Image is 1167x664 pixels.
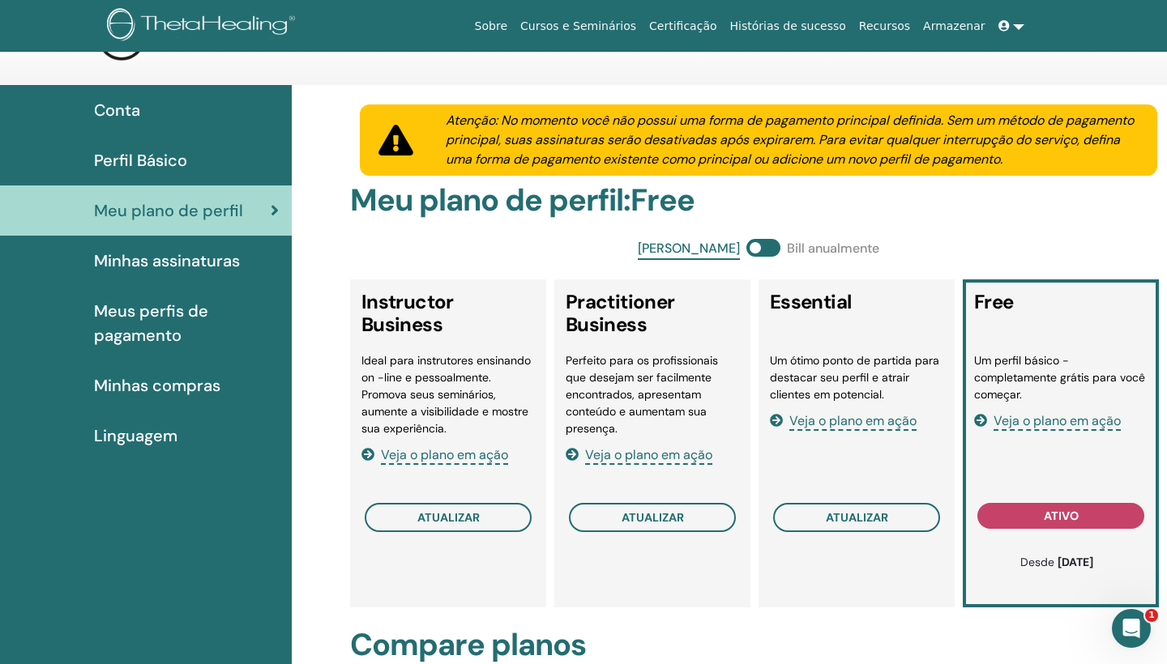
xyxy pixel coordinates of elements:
span: Meus perfis de pagamento [94,299,279,347]
h2: Meu plano de perfil : Free [350,182,1167,219]
a: Veja o plano em ação [770,412,917,429]
a: Veja o plano em ação [974,412,1121,429]
iframe: Intercom live chat [1112,609,1151,648]
span: atualizar [622,510,684,525]
a: Recursos [853,11,917,41]
a: Veja o plano em ação [566,446,712,463]
h2: Compare planos [350,627,1167,664]
button: atualizar [569,503,736,532]
span: atualizar [826,510,888,525]
div: Atenção: No momento você não possui uma forma de pagamento principal definida. Sem um método de p... [426,111,1157,169]
p: Desde [982,554,1131,571]
li: Perfeito para os profissionais que desejam ser facilmente encontrados, apresentam conteúdo e aume... [566,352,739,437]
span: Minhas compras [94,373,220,398]
span: Conta [94,98,140,122]
span: atualizar [417,510,480,525]
button: ativo [977,503,1144,529]
button: atualizar [365,503,532,532]
li: Ideal para instrutores ensinando on -line e pessoalmente. Promova seus seminários, aumente a visi... [361,352,535,437]
span: Perfil Básico [94,148,187,172]
span: Minhas assinaturas [94,249,240,273]
a: Cursos e Seminários [514,11,643,41]
span: Meu plano de perfil [94,198,243,223]
a: Histórias de sucesso [724,11,853,41]
a: Veja o plano em ação [361,446,508,463]
span: Linguagem [94,424,177,448]
span: ativo [1044,509,1079,523]
a: Armazenar [917,11,991,41]
button: atualizar [773,503,940,532]
span: Bill anualmente [787,239,879,260]
span: [PERSON_NAME] [638,239,740,260]
li: Um ótimo ponto de partida para destacar seu perfil e atrair clientes em potencial. [770,352,943,403]
span: Veja o plano em ação [789,412,917,431]
img: logo.png [107,8,301,45]
a: Sobre [468,11,514,41]
span: 1 [1145,609,1158,622]
span: Veja o plano em ação [585,446,712,465]
span: Veja o plano em ação [994,412,1121,431]
li: Um perfil básico - completamente grátis para você começar. [974,352,1148,403]
a: Certificação [643,11,723,41]
span: Veja o plano em ação [381,446,508,465]
b: [DATE] [1058,555,1093,569]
